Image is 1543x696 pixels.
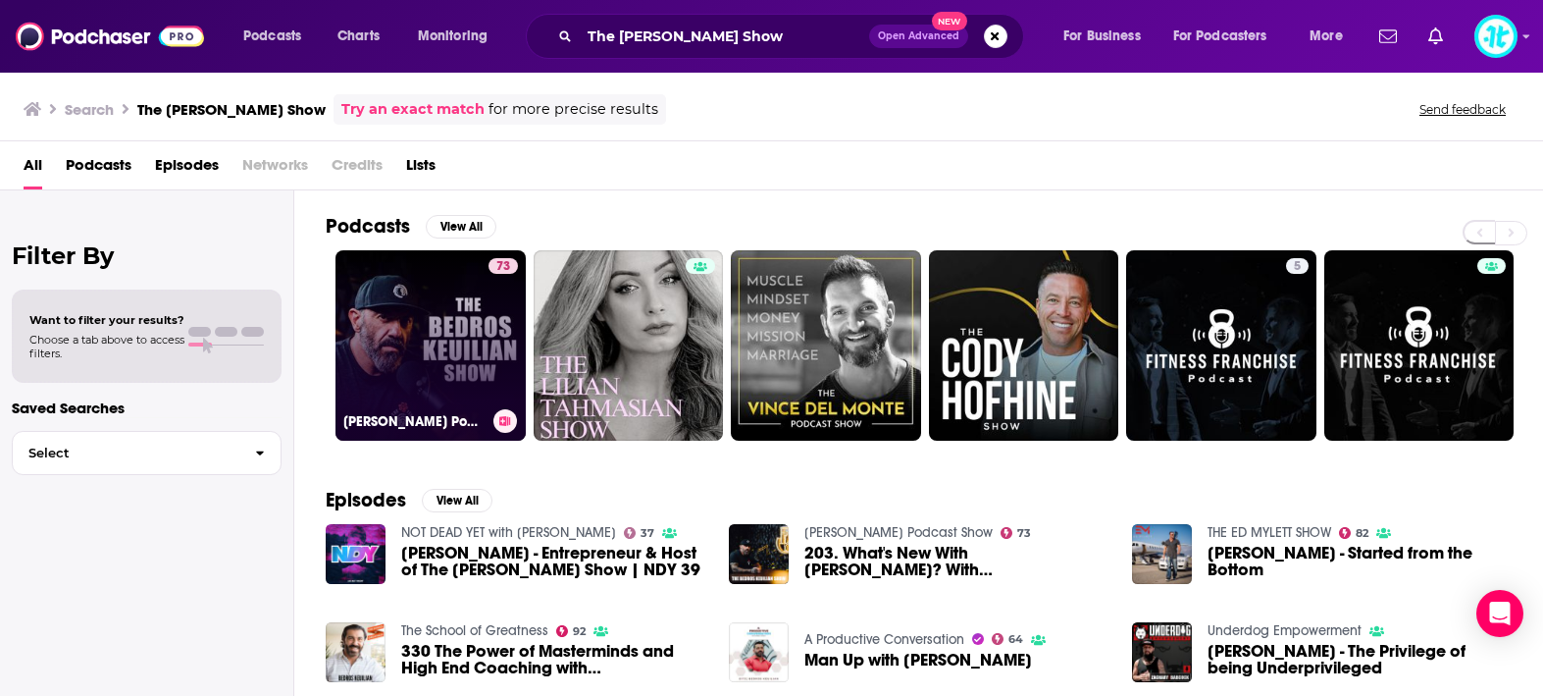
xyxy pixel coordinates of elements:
[729,524,789,584] img: 203. What's New With Bedros Keuilian? With Bedros & Craig
[878,31,959,41] span: Open Advanced
[335,250,526,441] a: 73[PERSON_NAME] Podcast Show
[66,149,131,189] a: Podcasts
[418,23,488,50] span: Monitoring
[404,21,513,52] button: open menu
[1132,524,1192,584] img: Bedros Keuilian - Started from the Bottom
[155,149,219,189] a: Episodes
[1208,643,1512,676] span: [PERSON_NAME] - The Privilege of being Underprivileged
[804,631,964,648] a: A Productive Conversation
[1310,23,1343,50] span: More
[1356,529,1368,538] span: 82
[573,627,586,636] span: 92
[12,431,282,475] button: Select
[1208,524,1331,541] a: THE ED MYLETT SHOW
[1339,527,1369,539] a: 82
[401,622,548,639] a: The School of Greatness
[804,545,1108,578] span: 203. What's New With [PERSON_NAME]? With [PERSON_NAME] & [PERSON_NAME]
[1132,622,1192,682] img: Bedros Keuilian - The Privilege of being Underprivileged
[401,643,705,676] span: 330 The Power of Masterminds and High End Coaching with [PERSON_NAME]
[16,18,204,55] img: Podchaser - Follow, Share and Rate Podcasts
[1474,15,1517,58] img: User Profile
[1050,21,1165,52] button: open menu
[1371,20,1405,53] a: Show notifications dropdown
[343,413,486,430] h3: [PERSON_NAME] Podcast Show
[1017,529,1031,538] span: 73
[326,524,386,584] img: Bedros Keuilian - Entrepreneur & Host of The Bedros Keuilian Show | NDY 39
[326,622,386,682] img: 330 The Power of Masterminds and High End Coaching with Bedros Keuilian
[496,257,510,277] span: 73
[13,447,239,459] span: Select
[406,149,436,189] a: Lists
[804,652,1032,669] span: Man Up with [PERSON_NAME]
[12,241,282,270] h2: Filter By
[804,652,1032,669] a: Man Up with Bedros Keuilian
[489,98,658,121] span: for more precise results
[326,214,496,239] a: PodcastsView All
[1420,20,1451,53] a: Show notifications dropdown
[932,12,967,30] span: New
[1126,250,1316,441] a: 5
[1063,23,1141,50] span: For Business
[1296,21,1367,52] button: open menu
[544,14,1043,59] div: Search podcasts, credits, & more...
[1173,23,1267,50] span: For Podcasters
[12,399,282,417] p: Saved Searches
[401,545,705,578] span: [PERSON_NAME] - Entrepreneur & Host of The [PERSON_NAME] Show | NDY 39
[804,545,1108,578] a: 203. What's New With Bedros Keuilian? With Bedros & Craig
[29,333,184,360] span: Choose a tab above to access filters.
[325,21,391,52] a: Charts
[1476,590,1523,637] div: Open Intercom Messenger
[1160,21,1296,52] button: open menu
[326,214,410,239] h2: Podcasts
[869,25,968,48] button: Open AdvancedNew
[1294,257,1301,277] span: 5
[489,258,518,274] a: 73
[556,625,587,637] a: 92
[729,622,789,682] img: Man Up with Bedros Keuilian
[580,21,869,52] input: Search podcasts, credits, & more...
[137,100,326,119] h3: The [PERSON_NAME] Show
[1474,15,1517,58] button: Show profile menu
[1208,643,1512,676] a: Bedros Keuilian - The Privilege of being Underprivileged
[29,313,184,327] span: Want to filter your results?
[1208,622,1362,639] a: Underdog Empowerment
[401,524,616,541] a: NOT DEAD YET with Matt Vincent
[230,21,327,52] button: open menu
[1001,527,1032,539] a: 73
[1414,101,1512,118] button: Send feedback
[1008,635,1023,644] span: 64
[401,545,705,578] a: Bedros Keuilian - Entrepreneur & Host of The Bedros Keuilian Show | NDY 39
[332,149,383,189] span: Credits
[242,149,308,189] span: Networks
[341,98,485,121] a: Try an exact match
[326,488,406,512] h2: Episodes
[1286,258,1309,274] a: 5
[326,488,492,512] a: EpisodesView All
[243,23,301,50] span: Podcasts
[24,149,42,189] a: All
[426,215,496,239] button: View All
[641,529,654,538] span: 37
[65,100,114,119] h3: Search
[337,23,380,50] span: Charts
[1208,545,1512,578] a: Bedros Keuilian - Started from the Bottom
[624,527,655,539] a: 37
[401,643,705,676] a: 330 The Power of Masterminds and High End Coaching with Bedros Keuilian
[1474,15,1517,58] span: Logged in as ImpactTheory
[422,489,492,512] button: View All
[1208,545,1512,578] span: [PERSON_NAME] - Started from the Bottom
[992,633,1024,645] a: 64
[804,524,993,541] a: Bedros Keuilian Podcast Show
